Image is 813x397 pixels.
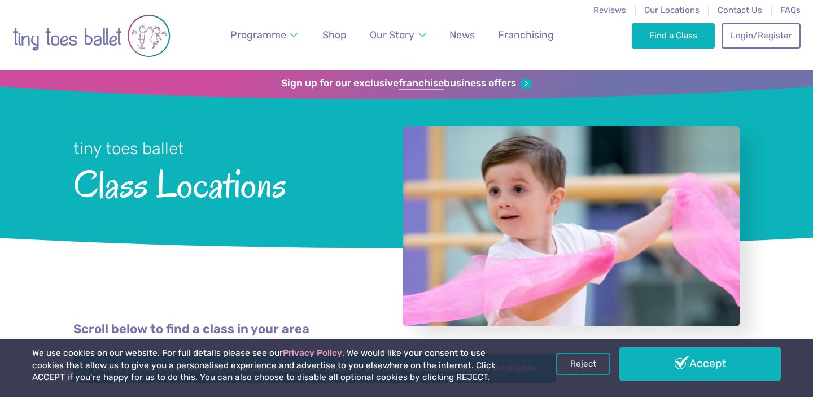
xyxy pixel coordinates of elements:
[370,29,414,41] span: Our Story
[449,29,475,41] span: News
[12,7,171,64] img: tiny toes ballet
[718,5,762,15] a: Contact Us
[399,77,444,90] strong: franchise
[493,23,559,48] a: Franchising
[73,160,373,206] span: Class Locations
[281,77,531,90] a: Sign up for our exclusivefranchisebusiness offers
[632,23,715,48] a: Find a Class
[317,23,352,48] a: Shop
[322,29,347,41] span: Shop
[444,23,480,48] a: News
[230,29,286,41] span: Programme
[73,321,740,338] p: Scroll below to find a class in your area
[593,5,626,15] a: Reviews
[225,23,303,48] a: Programme
[32,347,519,384] p: We use cookies on our website. For full details please see our . We would like your consent to us...
[498,29,554,41] span: Franchising
[556,353,610,374] a: Reject
[365,23,431,48] a: Our Story
[722,23,801,48] a: Login/Register
[73,139,184,158] small: tiny toes ballet
[644,5,700,15] a: Our Locations
[283,348,342,358] a: Privacy Policy
[780,5,801,15] a: FAQs
[619,347,781,380] a: Accept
